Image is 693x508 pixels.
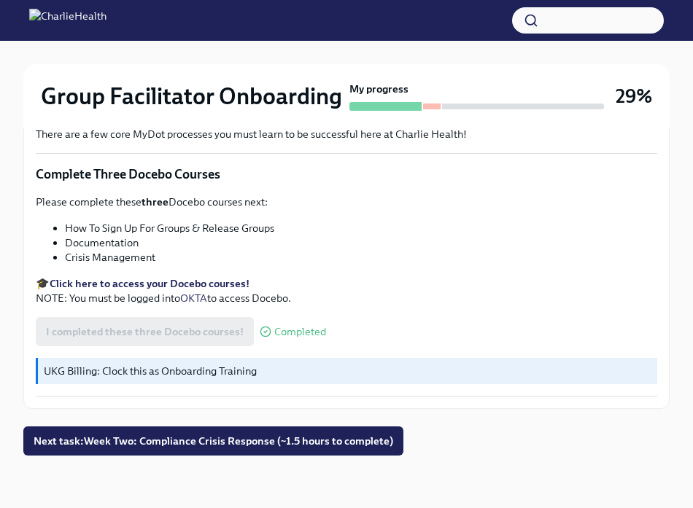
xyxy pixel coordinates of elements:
button: Next task:Week Two: Compliance Crisis Response (~1.5 hours to complete) [23,426,403,456]
span: Completed [274,327,326,337]
a: Click here to access your Docebo courses! [50,277,249,290]
li: Crisis Management [65,250,657,265]
li: How To Sign Up For Groups & Release Groups [65,221,657,235]
strong: three [142,195,169,208]
p: UKG Billing: Clock this as Onboarding Training [44,364,651,378]
li: Documentation [65,235,657,250]
span: Next task : Week Two: Compliance Crisis Response (~1.5 hours to complete) [34,434,393,448]
a: OKTA [180,292,207,305]
h2: Group Facilitator Onboarding [41,82,342,111]
img: CharlieHealth [29,9,107,32]
p: Complete Three Docebo Courses [36,165,657,183]
p: 🎓 NOTE: You must be logged into to access Docebo. [36,276,657,305]
h3: 29% [616,83,652,109]
p: There are a few core MyDot processes you must learn to be successful here at Charlie Health! [36,127,657,141]
strong: My progress [349,82,409,96]
p: Please complete these Docebo courses next: [36,195,657,209]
